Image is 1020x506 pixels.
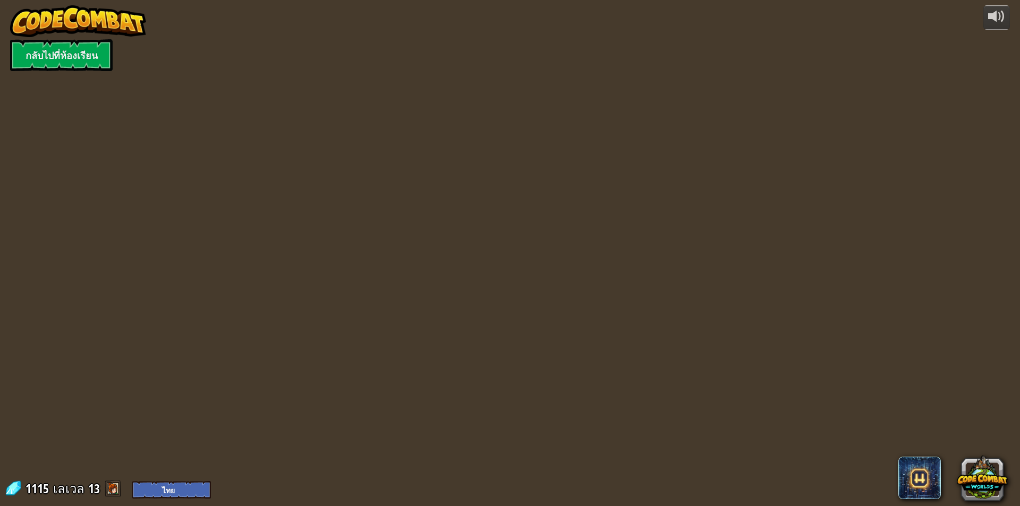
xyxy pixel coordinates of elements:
span: เลเวล [53,480,84,498]
span: 13 [88,480,100,497]
button: ปรับระดับเสียง [983,5,1010,30]
a: กลับไปที่ห้องเรียน [10,39,113,71]
span: 1115 [25,480,52,497]
img: CodeCombat - Learn how to code by playing a game [10,5,146,37]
